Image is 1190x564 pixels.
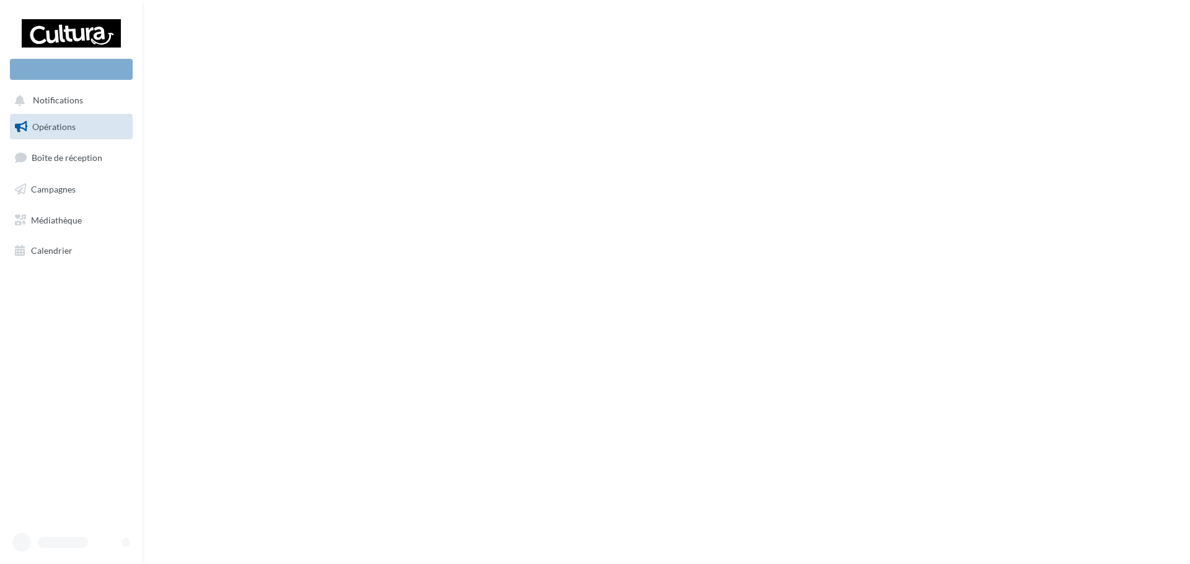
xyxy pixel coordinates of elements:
span: Boîte de réception [32,152,102,163]
a: Campagnes [7,176,135,202]
a: Boîte de réception [7,144,135,171]
span: Calendrier [31,245,73,256]
span: Opérations [32,121,76,132]
a: Calendrier [7,238,135,264]
a: Médiathèque [7,207,135,233]
span: Médiathèque [31,214,82,225]
span: Campagnes [31,184,76,194]
a: Opérations [7,114,135,140]
div: Nouvelle campagne [10,59,133,80]
span: Notifications [33,95,83,106]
